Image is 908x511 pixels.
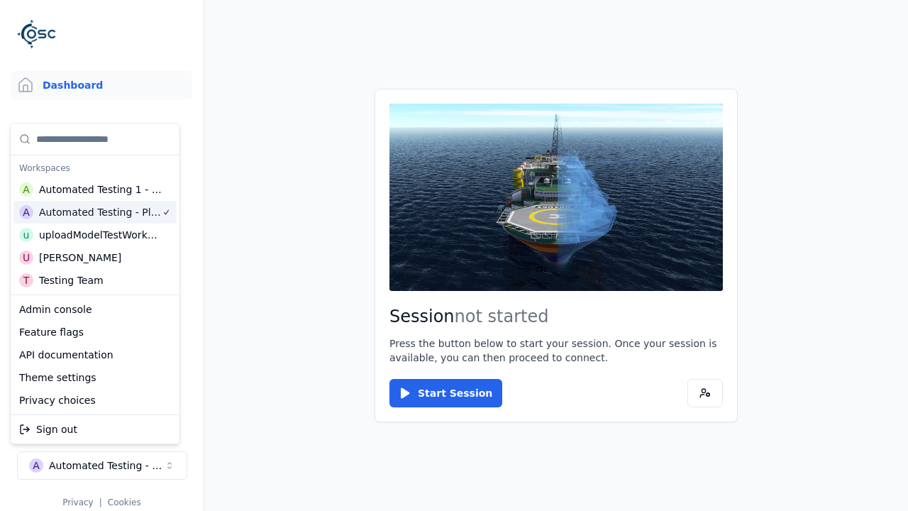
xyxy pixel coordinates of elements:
div: Privacy choices [13,389,177,412]
div: Theme settings [13,366,177,389]
div: Feature flags [13,321,177,344]
div: [PERSON_NAME] [39,251,121,265]
div: Suggestions [11,295,179,414]
div: Sign out [13,418,177,441]
div: uploadModelTestWorkspace [39,228,161,242]
div: Admin console [13,298,177,321]
div: Suggestions [11,415,179,444]
div: U [19,251,33,265]
div: A [19,205,33,219]
div: Automated Testing 1 - Playwright [39,182,162,197]
div: Automated Testing - Playwright [39,205,162,219]
div: Suggestions [11,123,179,295]
div: u [19,228,33,242]
div: A [19,182,33,197]
div: T [19,273,33,287]
div: Testing Team [39,273,104,287]
div: API documentation [13,344,177,366]
div: Workspaces [13,158,177,178]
